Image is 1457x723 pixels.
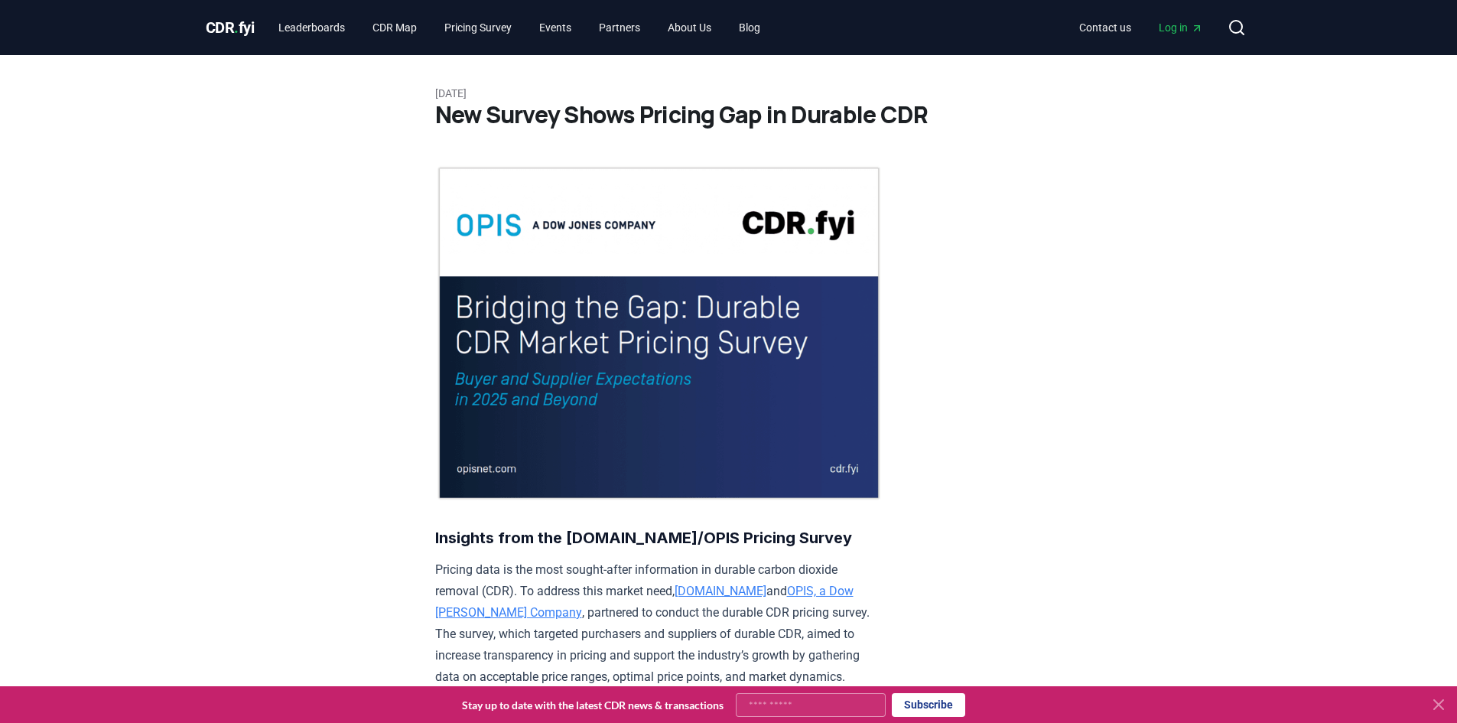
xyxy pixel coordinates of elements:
a: CDR.fyi [206,17,255,38]
span: . [234,18,239,37]
a: OPIS, a Dow [PERSON_NAME] Company [435,584,854,620]
a: About Us [655,14,724,41]
a: Events [527,14,584,41]
nav: Main [266,14,772,41]
a: [DOMAIN_NAME] [675,584,766,598]
a: Blog [727,14,772,41]
p: [DATE] [435,86,1023,101]
a: Contact us [1067,14,1143,41]
img: blog post image [435,165,883,501]
a: Log in [1146,14,1215,41]
h1: New Survey Shows Pricing Gap in Durable CDR [435,101,1023,129]
a: Pricing Survey [432,14,524,41]
a: Leaderboards [266,14,357,41]
strong: Insights from the [DOMAIN_NAME]/OPIS Pricing Survey [435,529,852,547]
span: Log in [1159,20,1203,35]
a: Partners [587,14,652,41]
a: CDR Map [360,14,429,41]
p: Pricing data is the most sought-after information in durable carbon dioxide removal (CDR). To add... [435,559,883,688]
nav: Main [1067,14,1215,41]
span: CDR fyi [206,18,255,37]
